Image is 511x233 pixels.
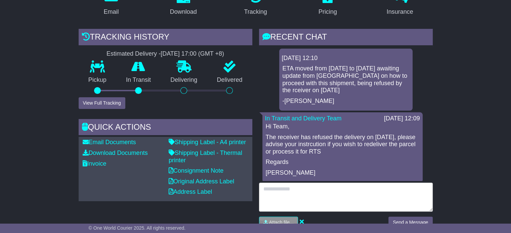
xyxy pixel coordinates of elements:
a: Download Documents [83,150,148,156]
a: Shipping Label - Thermal printer [169,150,242,164]
p: -[PERSON_NAME] [283,98,409,105]
p: [PERSON_NAME] [266,169,419,177]
p: Delivered [207,76,252,84]
div: Quick Actions [79,119,252,137]
p: ETA moved from [DATE] to [DATE] awaiting update from [GEOGRAPHIC_DATA] on how to proceed with thi... [283,65,409,94]
div: Tracking history [79,29,252,47]
a: Address Label [169,188,212,195]
div: Email [103,7,119,16]
p: Pickup [79,76,116,84]
a: Consignment Note [169,167,223,174]
div: RECENT CHAT [259,29,433,47]
a: Invoice [83,160,107,167]
a: In Transit and Delivery Team [265,115,342,122]
div: Estimated Delivery - [79,50,252,58]
div: Download [170,7,197,16]
p: In Transit [116,76,161,84]
div: Pricing [318,7,337,16]
div: [DATE] 12:10 [282,55,410,62]
p: Delivering [161,76,207,84]
p: The receiver has refused the delivery on [DATE], please advise your instrcution if you wish to re... [266,134,419,156]
button: Send a Message [388,217,432,228]
a: Original Address Label [169,178,234,185]
div: [DATE] 17:00 (GMT +8) [161,50,224,58]
span: © One World Courier 2025. All rights reserved. [89,225,186,231]
p: Regards [266,159,419,166]
p: Hi Team, [266,123,419,130]
a: Email Documents [83,139,136,145]
div: [DATE] 12:09 [384,115,420,122]
a: Shipping Label - A4 printer [169,139,246,145]
div: Tracking [244,7,267,16]
button: View Full Tracking [79,97,125,109]
div: Insurance [387,7,413,16]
